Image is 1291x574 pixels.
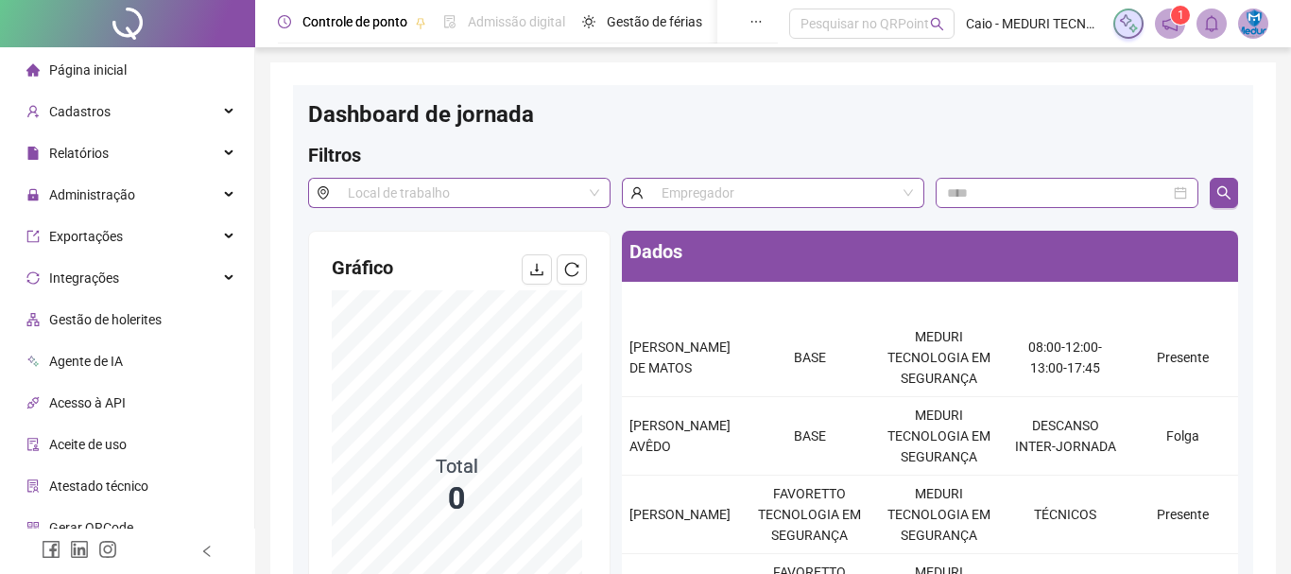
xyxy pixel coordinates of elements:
[1004,397,1127,476] td: DESCANSO INTER-JORNADA
[49,270,119,286] span: Integrações
[745,319,874,397] td: BASE
[26,479,40,493] span: solution
[443,15,456,28] span: file-done
[49,187,135,202] span: Administração
[42,540,60,559] span: facebook
[1162,15,1179,32] span: notification
[468,14,565,29] span: Admissão digital
[1178,9,1184,22] span: 1
[308,144,361,166] span: Filtros
[49,437,127,452] span: Aceite de uso
[629,507,731,522] span: [PERSON_NAME]
[1127,319,1238,397] td: Presente
[1216,185,1231,200] span: search
[26,313,40,326] span: apartment
[26,230,40,243] span: export
[874,319,1004,397] td: MEDURI TECNOLOGIA EM SEGURANÇA
[1004,319,1127,397] td: 08:00-12:00-13:00-17:45
[26,271,40,285] span: sync
[49,354,123,369] span: Agente de IA
[745,476,874,554] td: FAVORETTO TECNOLOGIA EM SEGURANÇA
[874,397,1004,476] td: MEDURI TECNOLOGIA EM SEGURANÇA
[26,63,40,77] span: home
[278,15,291,28] span: clock-circle
[749,15,763,28] span: ellipsis
[564,262,579,277] span: reload
[582,15,595,28] span: sun
[874,476,1004,554] td: MEDURI TECNOLOGIA EM SEGURANÇA
[26,396,40,409] span: api
[26,438,40,451] span: audit
[49,62,127,78] span: Página inicial
[26,188,40,201] span: lock
[49,395,126,410] span: Acesso à API
[629,418,731,454] span: [PERSON_NAME] AVÊDO
[1118,13,1139,34] img: sparkle-icon.fc2bf0ac1784a2077858766a79e2daf3.svg
[302,14,407,29] span: Controle de ponto
[415,17,426,28] span: pushpin
[98,540,117,559] span: instagram
[966,13,1102,34] span: Caio - MEDURI TECNOLOGIA EM SEGURANÇA
[49,520,133,535] span: Gerar QRCode
[1004,476,1127,554] td: TÉCNICOS
[629,240,682,263] span: Dados
[1127,397,1238,476] td: Folga
[26,147,40,160] span: file
[1203,15,1220,32] span: bell
[308,101,534,128] span: Dashboard de jornada
[622,178,651,208] span: user
[745,397,874,476] td: BASE
[529,262,544,277] span: download
[629,339,731,375] span: [PERSON_NAME] DE MATOS
[1171,6,1190,25] sup: 1
[49,104,111,119] span: Cadastros
[1239,9,1267,38] img: 31116
[70,540,89,559] span: linkedin
[49,146,109,161] span: Relatórios
[607,14,702,29] span: Gestão de férias
[308,178,337,208] span: environment
[49,478,148,494] span: Atestado técnico
[1127,476,1238,554] td: Presente
[26,105,40,118] span: user-add
[332,256,393,279] span: Gráfico
[49,312,162,327] span: Gestão de holerites
[49,229,123,244] span: Exportações
[26,521,40,534] span: qrcode
[930,17,944,31] span: search
[200,545,214,558] span: left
